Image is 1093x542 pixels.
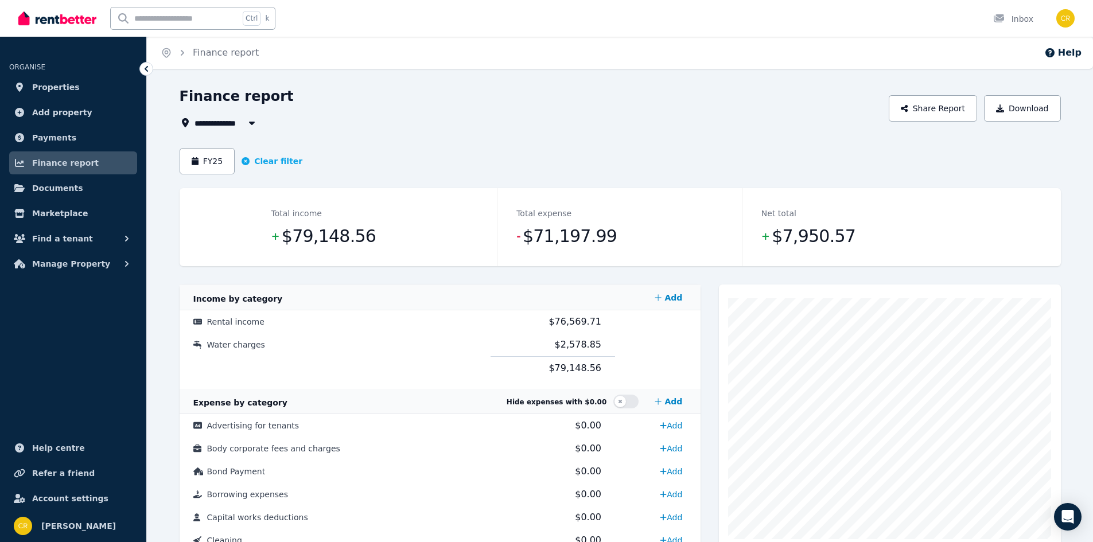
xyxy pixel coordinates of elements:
span: $76,569.71 [549,316,601,327]
span: Finance report [32,156,99,170]
span: Manage Property [32,257,110,271]
a: Add [655,485,687,504]
span: $79,148.56 [282,225,376,248]
span: k [265,14,269,23]
span: Account settings [32,492,108,505]
a: Marketplace [9,202,137,225]
span: Body corporate fees and charges [207,444,340,453]
span: Advertising for tenants [207,421,299,430]
span: Rental income [207,317,265,326]
span: Capital works deductions [207,513,308,522]
dt: Total income [271,206,322,220]
span: Payments [32,131,76,145]
button: Help [1044,46,1082,60]
span: Borrowing expenses [207,490,288,499]
span: Hide expenses with $0.00 [507,398,606,406]
img: Chris Reid [14,517,32,535]
span: Help centre [32,441,85,455]
a: Add [650,286,687,309]
span: + [761,228,769,244]
button: Share Report [889,95,977,122]
span: $2,578.85 [555,339,601,350]
button: Find a tenant [9,227,137,250]
span: Bond Payment [207,467,266,476]
span: Add property [32,106,92,119]
a: Help centre [9,436,137,459]
span: Documents [32,181,83,195]
a: Finance report [193,47,259,58]
a: Add [655,416,687,435]
span: Properties [32,80,80,94]
span: $0.00 [575,420,601,431]
span: $0.00 [575,489,601,500]
span: Find a tenant [32,232,93,245]
span: [PERSON_NAME] [41,519,116,533]
span: Water charges [207,340,265,349]
button: FY25 [180,148,235,174]
span: Refer a friend [32,466,95,480]
a: Add [655,439,687,458]
dt: Total expense [516,206,571,220]
a: Add [655,508,687,527]
span: Income by category [193,294,283,303]
img: Chris Reid [1056,9,1075,28]
div: Inbox [993,13,1033,25]
a: Refer a friend [9,462,137,485]
span: $7,950.57 [772,225,855,248]
a: Documents [9,177,137,200]
span: $0.00 [575,466,601,477]
span: + [271,228,279,244]
dt: Net total [761,206,796,220]
span: Expense by category [193,398,287,407]
a: Add [650,390,687,413]
a: Payments [9,126,137,149]
span: Marketplace [32,206,88,220]
button: Download [984,95,1061,122]
a: Account settings [9,487,137,510]
a: Finance report [9,151,137,174]
span: ORGANISE [9,63,45,71]
a: Add property [9,101,137,124]
a: Add [655,462,687,481]
a: Properties [9,76,137,99]
nav: Breadcrumb [147,37,273,69]
h1: Finance report [180,87,294,106]
span: $79,148.56 [549,362,601,373]
img: RentBetter [18,10,96,27]
span: $0.00 [575,443,601,454]
button: Clear filter [242,155,302,167]
span: $71,197.99 [523,225,617,248]
span: - [516,228,520,244]
button: Manage Property [9,252,137,275]
div: Open Intercom Messenger [1054,503,1082,531]
span: Ctrl [243,11,260,26]
span: $0.00 [575,512,601,522]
